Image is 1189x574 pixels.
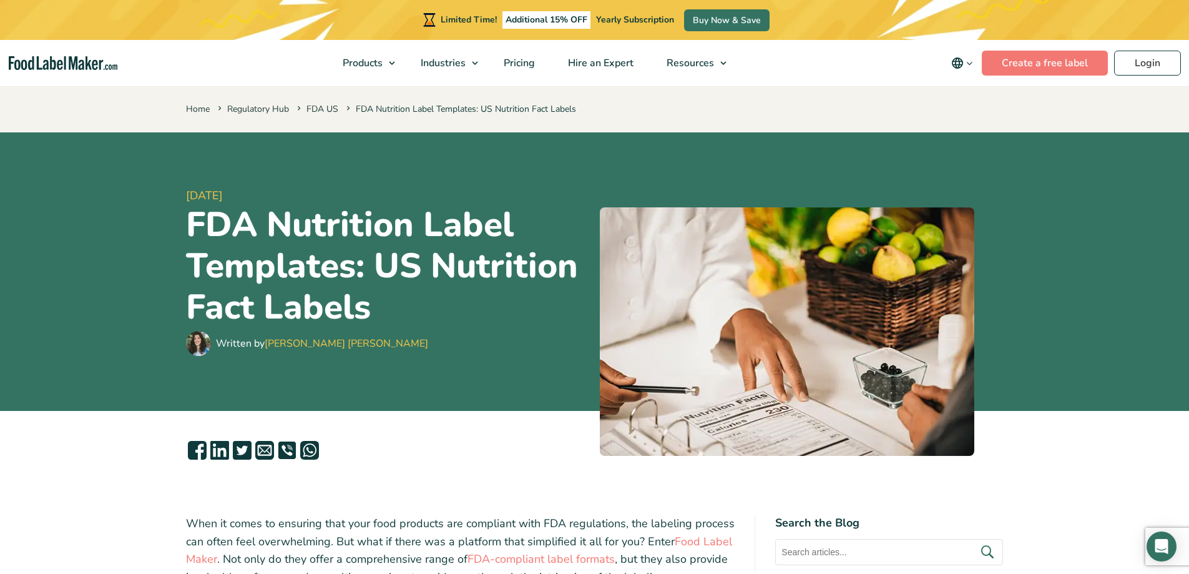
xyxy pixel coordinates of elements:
[404,40,484,86] a: Industries
[326,40,401,86] a: Products
[186,204,590,328] h1: FDA Nutrition Label Templates: US Nutrition Fact Labels
[216,336,428,351] div: Written by
[1147,532,1177,562] div: Open Intercom Messenger
[564,56,635,70] span: Hire an Expert
[265,337,428,350] a: [PERSON_NAME] [PERSON_NAME]
[186,103,210,115] a: Home
[663,56,715,70] span: Resources
[417,56,467,70] span: Industries
[227,103,289,115] a: Regulatory Hub
[186,187,590,204] span: [DATE]
[775,539,1003,565] input: Search articles...
[650,40,733,86] a: Resources
[552,40,647,86] a: Hire an Expert
[306,103,338,115] a: FDA US
[467,552,615,567] a: FDA-compliant label formats
[596,14,674,26] span: Yearly Subscription
[684,9,770,31] a: Buy Now & Save
[1114,51,1181,76] a: Login
[344,103,576,115] span: FDA Nutrition Label Templates: US Nutrition Fact Labels
[186,331,211,356] img: Maria Abi Hanna - Food Label Maker
[339,56,384,70] span: Products
[982,51,1108,76] a: Create a free label
[775,515,1003,532] h4: Search the Blog
[500,56,536,70] span: Pricing
[441,14,497,26] span: Limited Time!
[502,11,590,29] span: Additional 15% OFF
[186,534,732,567] a: Food Label Maker
[487,40,549,86] a: Pricing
